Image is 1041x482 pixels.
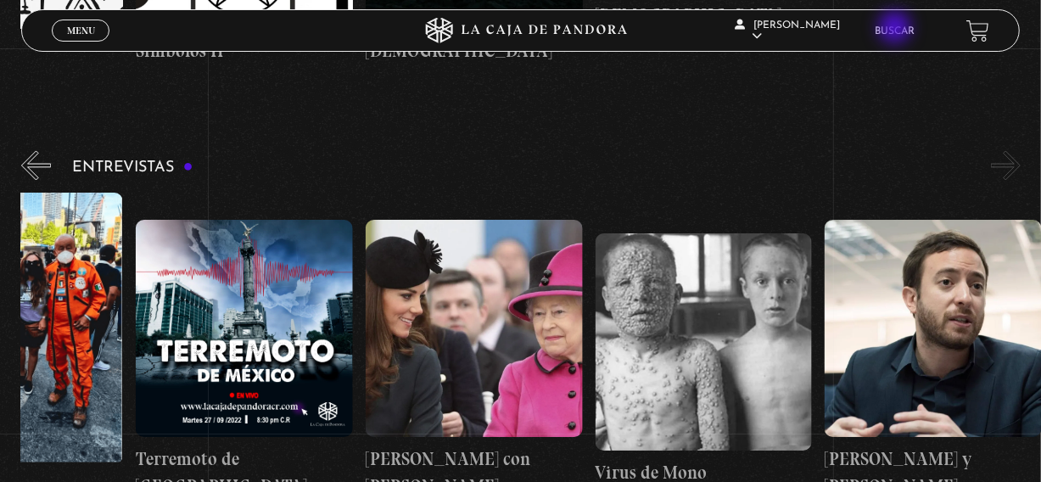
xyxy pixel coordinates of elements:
h3: Entrevistas [72,160,193,176]
h4: [DEMOGRAPHIC_DATA] [596,1,813,28]
span: [PERSON_NAME] [735,20,840,42]
span: Menu [67,25,95,36]
span: Cerrar [61,40,101,52]
button: Previous [21,150,51,180]
button: Next [991,150,1021,180]
a: Buscar [876,26,915,36]
a: View your shopping cart [966,20,989,42]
